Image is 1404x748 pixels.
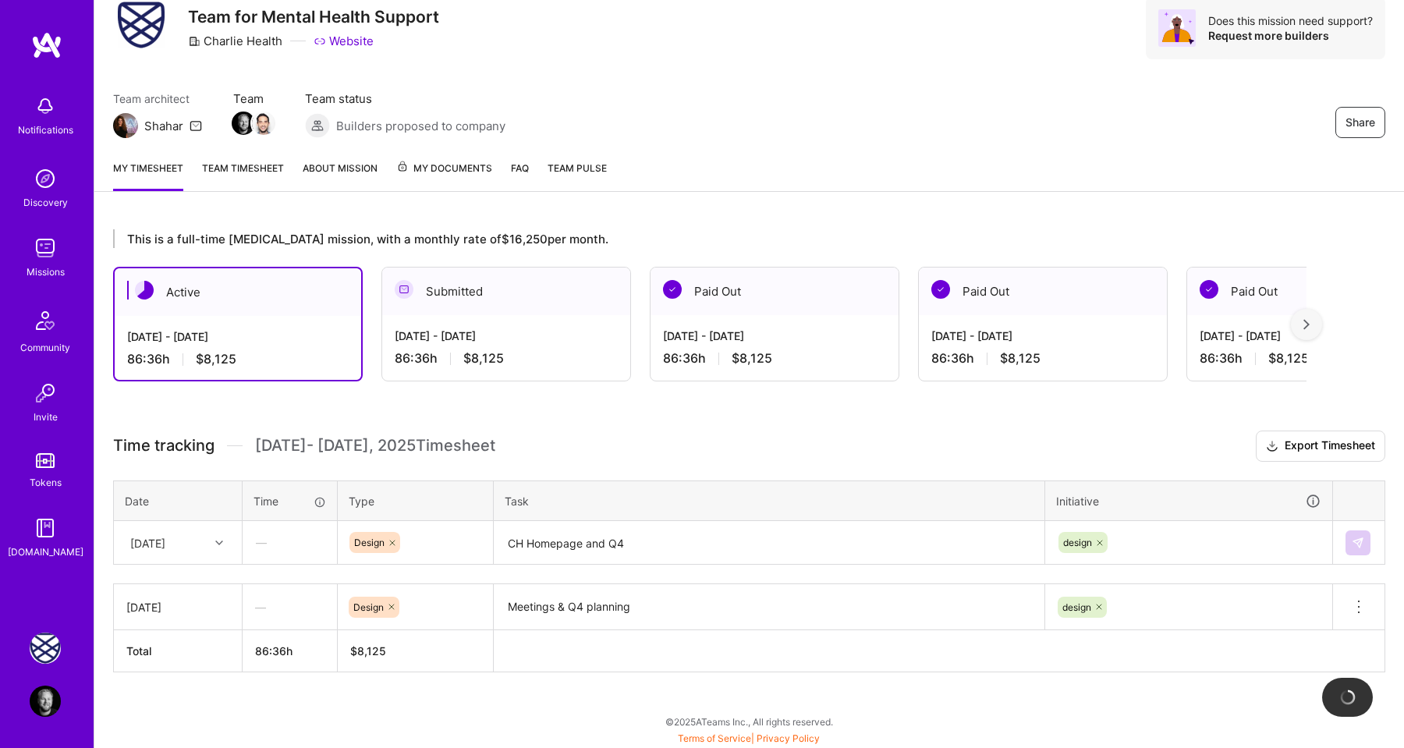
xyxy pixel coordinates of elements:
textarea: Meetings & Q4 planning [495,586,1043,629]
img: discovery [30,163,61,194]
img: Team Member Avatar [232,112,255,135]
div: 86:36 h [931,350,1154,367]
span: Design [353,601,384,613]
img: guide book [30,512,61,544]
textarea: CH Homepage and Q4 [495,523,1043,564]
span: $8,125 [196,351,236,367]
a: My Documents [396,160,492,191]
div: © 2025 ATeams Inc., All rights reserved. [94,702,1404,741]
div: Initiative [1056,492,1321,510]
div: Request more builders [1208,28,1373,43]
img: bell [30,90,61,122]
div: Submitted [382,268,630,315]
div: Invite [34,409,58,425]
div: Missions [27,264,65,280]
img: Community [27,302,64,339]
div: 86:36 h [395,350,618,367]
th: Total [114,630,243,672]
span: $8,125 [463,350,504,367]
img: Team Member Avatar [252,112,275,135]
div: Time [253,493,326,509]
a: FAQ [511,160,529,191]
div: 86:36 h [663,350,886,367]
img: Paid Out [931,280,950,299]
a: My timesheet [113,160,183,191]
div: Paid Out [651,268,899,315]
img: Builders proposed to company [305,113,330,138]
a: Charlie Health: Team for Mental Health Support [26,633,65,664]
img: Company Logo [118,2,165,48]
i: icon CompanyGray [188,35,200,48]
span: My Documents [396,160,492,177]
img: Submit [1352,537,1364,549]
a: Terms of Service [678,732,751,744]
img: tokens [36,453,55,468]
a: Website [314,33,374,49]
img: teamwork [30,232,61,264]
img: Paid Out [663,280,682,299]
a: Team Member Avatar [253,110,274,136]
i: icon Chevron [215,539,223,547]
div: [DATE] - [DATE] [663,328,886,344]
span: | [678,732,820,744]
i: icon Mail [190,119,202,132]
div: [DATE] [126,599,229,615]
span: Design [354,537,385,548]
span: Time tracking [113,436,214,456]
div: — [243,522,336,563]
span: Team status [305,90,505,107]
a: Team timesheet [202,160,284,191]
a: User Avatar [26,686,65,717]
h3: Team for Mental Health Support [188,7,439,27]
div: Notifications [18,122,73,138]
div: Charlie Health [188,33,282,49]
div: Shahar [144,118,183,134]
div: Tokens [30,474,62,491]
a: Privacy Policy [757,732,820,744]
span: Team [233,90,274,107]
th: Task [494,480,1045,521]
div: [DATE] - [DATE] [127,328,349,345]
div: [DATE] - [DATE] [931,328,1154,344]
button: Share [1335,107,1385,138]
img: right [1303,319,1310,330]
img: Submitted [395,280,413,299]
i: icon Download [1266,438,1278,455]
span: $8,125 [1268,350,1309,367]
div: Active [115,268,361,316]
div: [DOMAIN_NAME] [8,544,83,560]
span: Team Pulse [548,162,607,174]
a: About Mission [303,160,378,191]
div: Community [20,339,70,356]
span: Team architect [113,90,202,107]
div: [DATE] - [DATE] [395,328,618,344]
img: Team Architect [113,113,138,138]
span: $8,125 [732,350,772,367]
span: design [1062,601,1091,613]
a: Team Member Avatar [233,110,253,136]
img: Active [135,281,154,300]
img: Invite [30,378,61,409]
div: Does this mission need support? [1208,13,1373,28]
span: Builders proposed to company [336,118,505,134]
img: Charlie Health: Team for Mental Health Support [30,633,61,664]
div: Paid Out [919,268,1167,315]
span: design [1063,537,1092,548]
div: null [1345,530,1372,555]
th: 86:36h [243,630,338,672]
th: $8,125 [338,630,494,672]
div: This is a full-time [MEDICAL_DATA] mission, with a monthly rate of $16,250 per month. [113,229,1306,248]
th: Date [114,480,243,521]
div: — [243,587,337,628]
img: loading [1337,686,1358,707]
img: Avatar [1158,9,1196,47]
div: 86:36 h [127,351,349,367]
span: [DATE] - [DATE] , 2025 Timesheet [255,436,495,456]
img: logo [31,31,62,59]
span: $8,125 [1000,350,1041,367]
div: Discovery [23,194,68,211]
th: Type [338,480,494,521]
a: Team Pulse [548,160,607,191]
button: Export Timesheet [1256,431,1385,462]
div: [DATE] [130,534,165,551]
